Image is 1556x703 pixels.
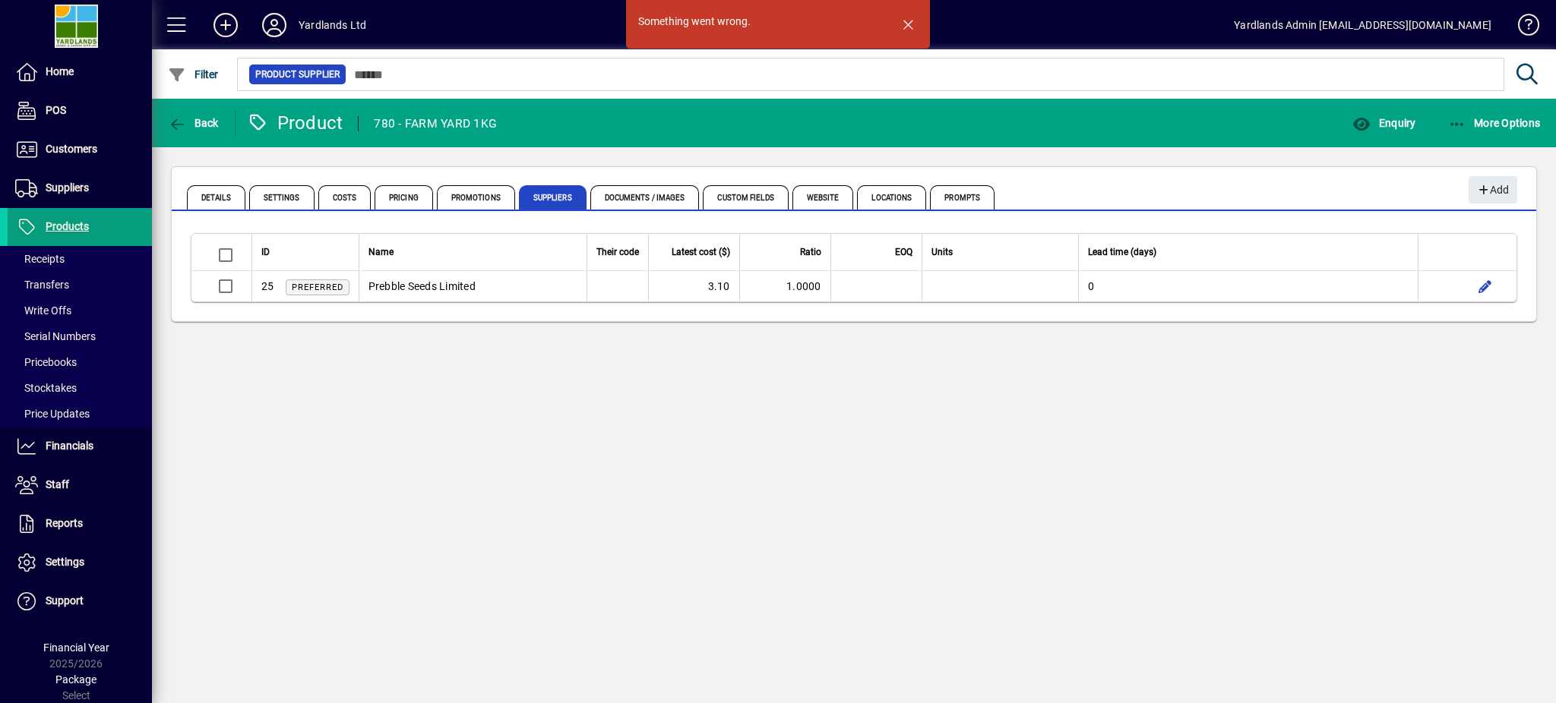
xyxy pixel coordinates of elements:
div: 25 [261,279,274,295]
a: Pricebooks [8,349,152,375]
a: Suppliers [8,169,152,207]
a: Settings [8,544,152,582]
td: Prebble Seeds Limited [359,271,587,301]
a: Staff [8,466,152,504]
span: Costs [318,185,372,210]
a: Financials [8,427,152,465]
span: Their code [596,244,639,260]
span: Settings [46,556,84,568]
span: Pricing [375,185,433,210]
span: Ratio [800,244,821,260]
span: Serial Numbers [15,330,96,342]
span: Package [55,673,96,686]
div: 780 - FARM YARD 1KG [374,112,497,136]
button: More Options [1444,109,1545,137]
a: Home [8,53,152,91]
span: Latest cost ($) [672,244,730,260]
span: Transfers [15,279,69,291]
span: Staff [46,478,69,490]
span: Website [792,185,854,210]
a: Price Updates [8,401,152,427]
button: Add [201,11,250,39]
span: Financial Year [43,642,109,654]
span: Pricebooks [15,356,77,368]
a: Transfers [8,272,152,298]
span: Settings [249,185,315,210]
span: Write Offs [15,304,71,317]
span: Documents / Images [590,185,700,210]
button: Profile [250,11,299,39]
div: Yardlands Admin [EMAIL_ADDRESS][DOMAIN_NAME] [1234,13,1491,37]
button: Filter [164,61,223,88]
button: Add [1469,176,1517,203]
span: Preferred [292,282,343,292]
a: POS [8,92,152,130]
span: Units [931,244,953,260]
span: Add [1476,178,1509,203]
span: Financials [46,440,93,452]
td: 1.0000 [739,271,830,301]
span: Receipts [15,253,65,265]
span: Enquiry [1352,117,1415,129]
div: Product [247,111,343,135]
span: More Options [1448,117,1541,129]
span: Promotions [437,185,515,210]
td: 3.10 [648,271,739,301]
span: Customers [46,143,97,155]
span: Stocktakes [15,382,77,394]
span: Prompts [930,185,995,210]
span: POS [46,104,66,116]
span: Locations [857,185,926,210]
a: Reports [8,505,152,543]
a: Serial Numbers [8,323,152,349]
span: Details [187,185,245,210]
span: Lead time (days) [1088,244,1156,260]
span: Back [168,117,219,129]
a: Receipts [8,246,152,272]
span: Products [46,220,89,232]
a: Knowledge Base [1507,3,1537,52]
span: Name [368,244,394,260]
span: Support [46,594,84,607]
div: Yardlands Ltd [299,13,366,37]
span: EOQ [895,244,912,260]
app-page-header-button: Back [152,109,236,137]
span: Custom Fields [703,185,788,210]
a: Support [8,582,152,620]
span: Suppliers [46,181,89,194]
button: Back [164,109,223,137]
a: Stocktakes [8,375,152,401]
span: Suppliers [519,185,587,210]
button: Edit [1473,274,1497,298]
td: 0 [1078,271,1418,301]
button: Enquiry [1349,109,1419,137]
a: Customers [8,131,152,169]
span: Price Updates [15,408,90,420]
span: Reports [46,517,83,529]
span: Product Supplier [255,67,340,82]
span: ID [261,244,270,260]
a: Write Offs [8,298,152,323]
span: Filter [168,68,219,80]
span: Home [46,65,74,77]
